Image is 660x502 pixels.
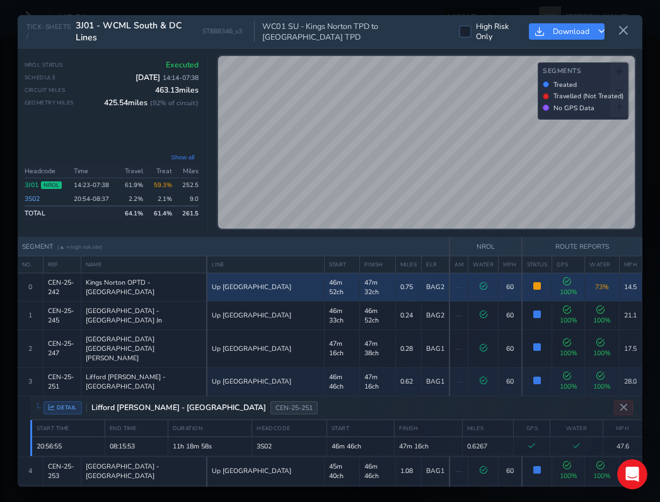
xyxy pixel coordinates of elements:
span: 3 [28,377,32,386]
th: Time [70,164,118,178]
span: 100 % [560,278,577,297]
span: 1 [28,311,32,320]
td: 60 [499,301,522,329]
button: Show all [167,152,198,162]
th: GPS [552,256,585,273]
td: 46m 33ch [324,301,359,329]
td: CEN-25-242 [43,273,81,301]
td: 0.28 [395,329,421,367]
td: 20:56:55 [32,436,105,455]
span: Geometry Miles [25,99,74,106]
th: WATER [550,420,603,437]
td: 46m 46ch [359,457,395,485]
td: Up [GEOGRAPHIC_DATA] [207,273,324,301]
th: START TIME [32,420,105,437]
td: 46m 52ch [359,301,395,329]
span: 100 % [560,372,577,391]
td: 0.24 [395,301,421,329]
td: 47m 16ch [395,436,463,455]
td: BAG2 [422,273,450,301]
span: 73 % [595,282,609,292]
span: — [456,282,463,292]
th: ROUTE REPORTS [522,237,642,256]
td: CEN-25-245 [43,301,81,329]
span: Treated [553,80,577,89]
th: NROL [449,237,521,256]
th: Miles [176,164,199,178]
td: 0.6267 [462,436,514,455]
td: 59.3% [147,178,176,191]
td: BAG1 [422,367,450,396]
th: SEGMENT [18,237,449,256]
th: ELR [422,256,450,273]
td: BAG1 [422,457,450,485]
td: 46m 46ch [324,367,359,396]
span: Lifford [PERSON_NAME] - [GEOGRAPHIC_DATA] [86,372,202,391]
canvas: Map [218,56,635,229]
td: 60 [499,457,522,485]
th: MPH [499,256,522,273]
td: 1.08 [395,457,421,485]
td: BAG1 [422,329,450,367]
th: END TIME [105,420,168,437]
span: 0 [28,282,32,292]
span: 100 % [560,339,577,358]
th: WATER [585,256,619,273]
span: NROL [41,181,62,189]
td: 261.5 [176,206,199,220]
td: Up [GEOGRAPHIC_DATA] [207,457,324,485]
span: — [456,344,463,353]
span: — [456,311,463,320]
span: 100 % [593,372,611,391]
th: MPH [603,420,642,437]
th: START [327,420,395,437]
th: Headcode [25,164,71,178]
span: Kings Norton OPTD - [GEOGRAPHIC_DATA] [86,278,202,297]
th: DURATION [168,420,252,437]
span: [DATE] [136,72,199,83]
th: FINISH [359,256,395,273]
th: START [324,256,359,273]
span: 425.54 miles [104,98,199,108]
span: DETAIL [43,401,82,414]
th: NAME [81,256,207,273]
td: 61.4 % [147,206,176,220]
td: 60 [499,329,522,367]
td: CEN-25-253 [43,457,81,485]
span: [GEOGRAPHIC_DATA] - [GEOGRAPHIC_DATA] Jn [86,306,202,325]
a: 3J01 [25,180,38,190]
td: 47m 38ch [359,329,395,367]
span: [GEOGRAPHIC_DATA] [GEOGRAPHIC_DATA][PERSON_NAME] [86,334,202,363]
th: STATUS [522,256,552,273]
td: 64.1 % [118,206,147,220]
span: (▲ = high risk site) [57,243,103,251]
td: 21.1 [619,301,642,329]
th: NO. [18,256,43,273]
td: 14:23-07:38 [70,178,118,191]
span: 100 % [560,306,577,325]
a: 3S02 [25,194,40,203]
th: FINISH [395,420,463,437]
th: MPH [619,256,642,273]
th: AM [449,256,468,273]
iframe: Intercom live chat [617,459,647,489]
td: 60 [499,273,522,301]
span: No GPS Data [553,103,594,113]
span: 100 % [593,306,611,325]
span: — [456,377,463,386]
span: Lifford [PERSON_NAME] - [GEOGRAPHIC_DATA] [86,402,266,413]
th: HEADCODE [252,420,327,437]
th: Treat [147,164,176,178]
td: BAG2 [422,301,450,329]
td: TOTAL [25,206,71,220]
td: Up [GEOGRAPHIC_DATA] [207,367,324,396]
td: 0.75 [395,273,421,301]
span: Circuit Miles [25,86,66,94]
td: 46m 52ch [324,273,359,301]
td: 47m 16ch [324,329,359,367]
td: 08:15:53 [105,436,168,455]
td: CEN-25-251 [43,367,81,396]
td: Up [GEOGRAPHIC_DATA] [207,301,324,329]
span: 14:14 - 07:38 [163,73,199,83]
td: 61.9 % [118,178,147,191]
